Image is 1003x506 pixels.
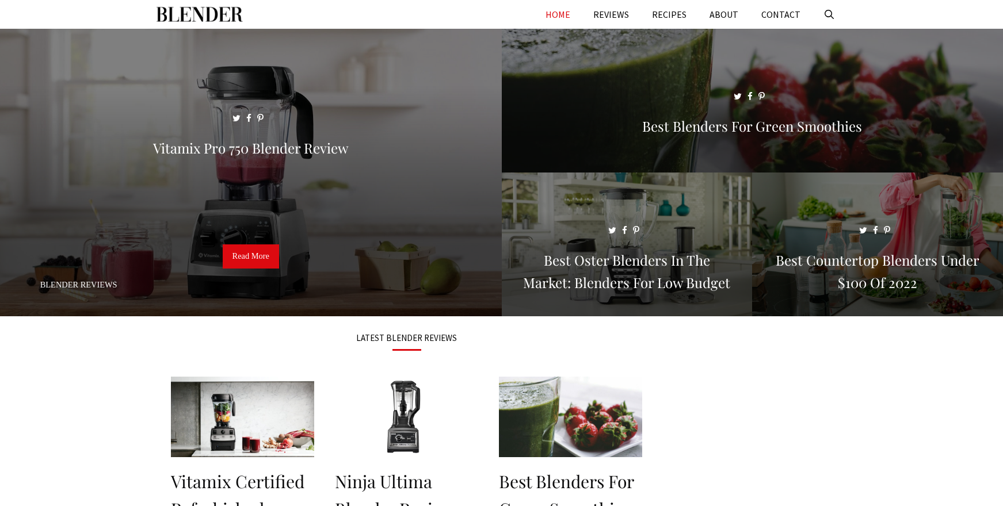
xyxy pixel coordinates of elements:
h3: LATEST BLENDER REVIEWS [171,333,643,342]
img: Best Blenders for Green Smoothies [499,377,642,457]
img: Ninja Ultima Blender Review [335,377,478,457]
img: Vitamix Certified Refurbished Blenders – Are They Worth Considering? [171,377,314,457]
a: Read More [223,244,279,269]
a: Best Countertop Blenders Under $100 of 2022 [752,302,1003,314]
a: Best Oster Blenders in the Market: Blenders for Low Budget [502,302,753,314]
a: Blender Reviews [40,280,117,289]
